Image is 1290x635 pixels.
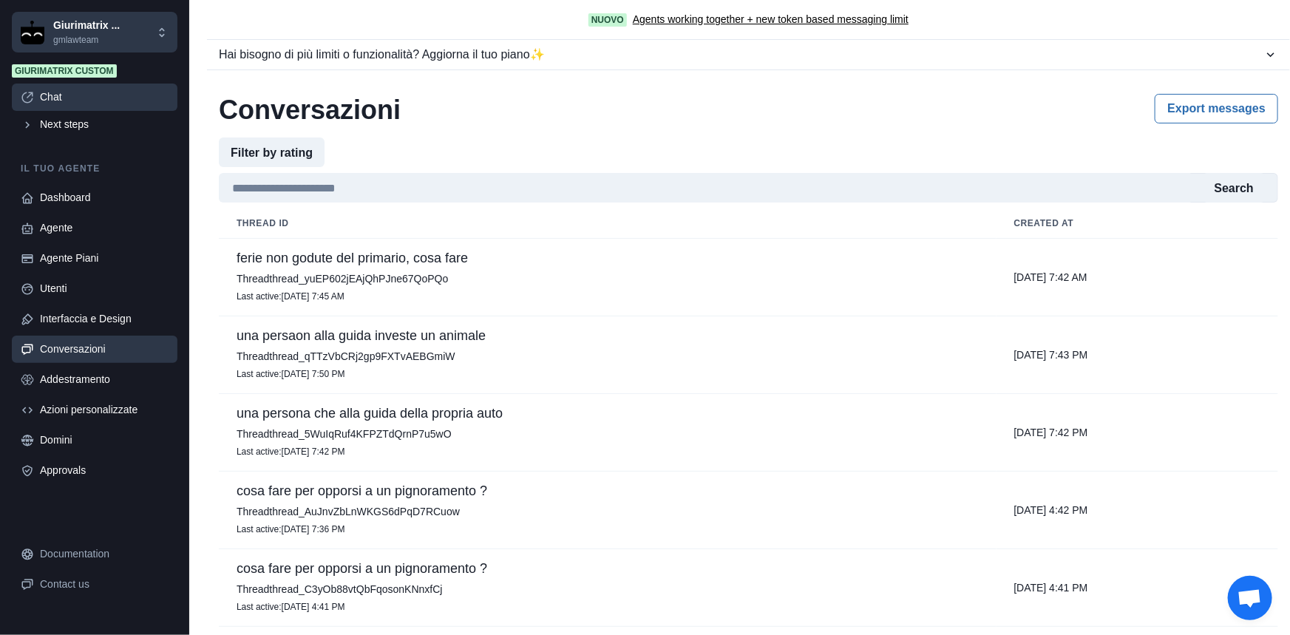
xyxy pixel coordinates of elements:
div: Domini [40,432,169,448]
div: Aprire la chat [1228,576,1272,620]
div: Agente [40,220,169,236]
td: [DATE] 7:42 AM [997,239,1278,316]
div: Addestramento [40,372,169,387]
p: Giurimatrix ... [53,18,120,33]
button: Filter by rating [219,137,325,167]
p: Last active : [DATE] 7:36 PM [237,522,979,537]
p: cosa fare per opporsi a un pignoramento ? [237,483,979,498]
p: Last active : [DATE] 7:45 AM [237,289,979,304]
p: Thread thread_5WuIqRuf4KFPZTdQrnP7u5wO [237,427,979,441]
div: Next steps [40,117,169,132]
span: Giurimatrix Custom [12,64,117,78]
p: cosa fare per opporsi a un pignoramento ? [237,561,979,576]
div: Azioni personalizzate [40,402,169,418]
p: Thread thread_AuJnvZbLnWKGS6dPqD7RCuow [237,504,979,519]
div: Contact us [40,577,169,592]
p: Last active : [DATE] 4:41 PM [237,600,979,614]
th: Created at [997,208,1278,239]
p: Thread thread_C3yOb88vtQbFqosonKNnxfCj [237,582,979,597]
button: Export messages [1155,94,1278,123]
p: Last active : [DATE] 7:50 PM [237,367,979,381]
h2: Conversazioni [219,94,401,126]
div: Interfaccia e Design [40,311,169,327]
td: [DATE] 4:42 PM [997,472,1278,549]
td: [DATE] 4:41 PM [997,549,1278,627]
img: Chakra UI [21,21,44,44]
p: ferie non godute del primario, cosa fare [237,251,979,265]
button: Search [1203,173,1266,203]
button: Hai bisogno di più limiti o funzionalità? Aggiorna il tuo piano✨ [207,40,1290,69]
button: Chakra UIGiurimatrix ...gmlawteam [12,12,177,52]
p: Thread thread_yuEP602jEAjQhPJne67QoPQo [237,271,979,286]
p: Last active : [DATE] 7:42 PM [237,444,979,459]
span: Nuovo [588,13,627,27]
p: Thread thread_qTTzVbCRj2gp9FXTvAEBGmiW [237,349,979,364]
th: Thread id [219,208,997,239]
a: Documentation [12,540,177,568]
div: Utenti [40,281,169,296]
p: una persona che alla guida della propria auto [237,406,979,421]
div: Documentation [40,546,169,562]
div: Conversazioni [40,342,169,357]
td: [DATE] 7:42 PM [997,394,1278,472]
p: una persaon alla guida investe un animale [237,328,979,343]
p: gmlawteam [53,33,120,47]
div: Dashboard [40,190,169,206]
div: Approvals [40,463,169,478]
div: Hai bisogno di più limiti o funzionalità? Aggiorna il tuo piano ✨ [219,46,1263,64]
div: Agente Piani [40,251,169,266]
td: [DATE] 7:43 PM [997,316,1278,394]
p: Il tuo agente [12,162,177,175]
div: Chat [40,89,169,105]
a: Agents working together + new token based messaging limit [633,12,909,27]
